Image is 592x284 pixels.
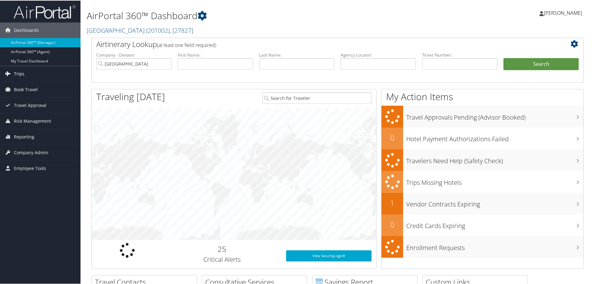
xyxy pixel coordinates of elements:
img: airportal-logo.png [14,4,76,19]
h3: Vendor Contracts Expiring [406,196,583,208]
label: First Name: [178,51,253,57]
h2: Airtinerary Lookup [96,38,538,49]
a: View SecurityLogic® [286,250,372,261]
span: Employee Tools [14,160,46,176]
label: Company - Division: [96,51,172,57]
label: Ticket Number: [422,51,497,57]
span: Company Admin [14,144,48,160]
h3: Enrollment Requests [406,240,583,252]
h3: Credit Cards Expiring [406,218,583,230]
a: Travel Approvals Pending (Advisor Booked) [381,105,583,127]
a: Enrollment Requests [381,235,583,257]
a: [PERSON_NAME] [539,3,588,22]
h1: My Action Items [381,90,583,103]
span: Risk Management [14,113,51,128]
a: 0Hotel Payment Authorizations Failed [381,127,583,149]
h2: 1 [381,197,403,208]
span: , [ 27827 ] [170,26,193,34]
label: Last Name: [259,51,334,57]
h2: 0 [381,132,403,142]
span: Dashboards [14,22,39,37]
h1: Traveling [DATE] [96,90,165,103]
span: (at least one field required) [157,41,216,48]
h3: Trips Missing Hotels [406,175,583,186]
h3: Travel Approvals Pending (Advisor Booked) [406,109,583,121]
span: [PERSON_NAME] [544,9,582,16]
span: Reporting [14,129,34,144]
input: Search for Traveler [262,92,372,103]
a: [GEOGRAPHIC_DATA] [87,26,193,34]
h3: Critical Alerts [168,255,277,263]
h1: AirPortal 360™ Dashboard [87,9,421,22]
label: Agency Locator: [341,51,416,57]
h3: Hotel Payment Authorizations Failed [406,131,583,143]
span: Travel Approval [14,97,46,112]
h2: 25 [168,243,277,254]
a: 1Vendor Contracts Expiring [381,192,583,214]
h3: Travelers Need Help (Safety Check) [406,153,583,165]
a: Trips Missing Hotels [381,170,583,192]
a: Travelers Need Help (Safety Check) [381,149,583,171]
span: ( 201002 ) [146,26,170,34]
span: Trips [14,66,24,81]
button: Search [503,57,579,70]
a: 0Credit Cards Expiring [381,214,583,235]
span: Book Travel [14,81,38,97]
h2: 0 [381,219,403,229]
